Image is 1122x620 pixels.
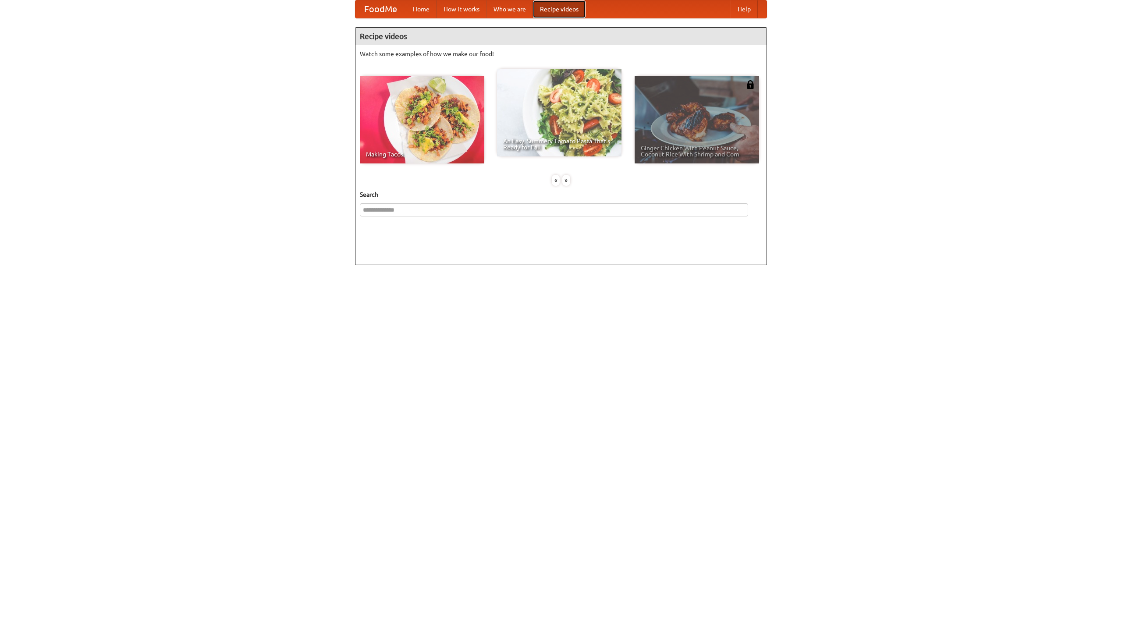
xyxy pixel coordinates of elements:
a: Home [406,0,437,18]
img: 483408.png [746,80,755,89]
h4: Recipe videos [355,28,767,45]
a: Recipe videos [533,0,586,18]
span: Making Tacos [366,151,478,157]
a: FoodMe [355,0,406,18]
a: Help [731,0,758,18]
div: « [552,175,560,186]
div: » [562,175,570,186]
a: An Easy, Summery Tomato Pasta That's Ready for Fall [497,69,621,156]
p: Watch some examples of how we make our food! [360,50,762,58]
a: Making Tacos [360,76,484,163]
a: Who we are [486,0,533,18]
a: How it works [437,0,486,18]
h5: Search [360,190,762,199]
span: An Easy, Summery Tomato Pasta That's Ready for Fall [503,138,615,150]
